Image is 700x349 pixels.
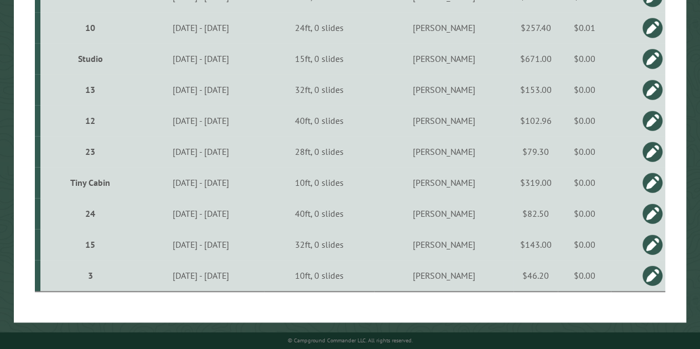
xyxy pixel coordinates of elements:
div: [DATE] - [DATE] [139,208,262,219]
td: $0.00 [558,74,611,105]
td: $0.00 [558,105,611,136]
div: Studio [45,53,136,64]
td: [PERSON_NAME] [374,12,514,43]
div: 15 [45,239,136,250]
td: $0.00 [558,229,611,260]
td: $82.50 [514,198,558,229]
div: [DATE] - [DATE] [139,177,262,188]
div: [DATE] - [DATE] [139,239,262,250]
td: [PERSON_NAME] [374,260,514,291]
td: $319.00 [514,167,558,198]
td: [PERSON_NAME] [374,136,514,167]
td: $0.00 [558,136,611,167]
div: 12 [45,115,136,126]
div: [DATE] - [DATE] [139,53,262,64]
div: 23 [45,146,136,157]
td: $79.30 [514,136,558,167]
td: [PERSON_NAME] [374,74,514,105]
td: $143.00 [514,229,558,260]
td: $0.00 [558,43,611,74]
div: [DATE] - [DATE] [139,22,262,33]
div: Tiny Cabin [45,177,136,188]
div: [DATE] - [DATE] [139,115,262,126]
td: $153.00 [514,74,558,105]
td: $0.01 [558,12,611,43]
div: [DATE] - [DATE] [139,84,262,95]
td: [PERSON_NAME] [374,229,514,260]
td: 10ft, 0 slides [264,167,374,198]
td: $257.40 [514,12,558,43]
div: 10 [45,22,136,33]
td: 28ft, 0 slides [264,136,374,167]
td: 40ft, 0 slides [264,105,374,136]
div: 3 [45,270,136,281]
div: [DATE] - [DATE] [139,146,262,157]
td: 40ft, 0 slides [264,198,374,229]
td: $0.00 [558,260,611,291]
td: $0.00 [558,198,611,229]
td: $0.00 [558,167,611,198]
td: 10ft, 0 slides [264,260,374,291]
td: [PERSON_NAME] [374,43,514,74]
td: 24ft, 0 slides [264,12,374,43]
td: $102.96 [514,105,558,136]
td: 15ft, 0 slides [264,43,374,74]
div: 13 [45,84,136,95]
small: © Campground Commander LLC. All rights reserved. [287,337,412,344]
td: 32ft, 0 slides [264,74,374,105]
td: [PERSON_NAME] [374,167,514,198]
td: $46.20 [514,260,558,291]
td: $671.00 [514,43,558,74]
td: [PERSON_NAME] [374,105,514,136]
td: 32ft, 0 slides [264,229,374,260]
div: [DATE] - [DATE] [139,270,262,281]
div: 24 [45,208,136,219]
td: [PERSON_NAME] [374,198,514,229]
